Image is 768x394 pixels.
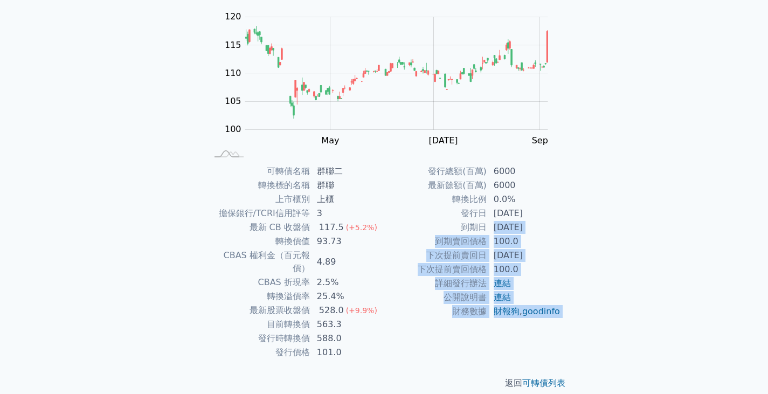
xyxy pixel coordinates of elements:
[384,220,487,234] td: 到期日
[346,306,377,315] span: (+9.9%)
[494,292,511,302] a: 連結
[310,206,384,220] td: 3
[487,305,561,319] td: ,
[207,289,310,303] td: 轉換溢價率
[207,345,310,360] td: 發行價格
[207,331,310,345] td: 發行時轉換價
[207,178,310,192] td: 轉換標的名稱
[384,164,487,178] td: 發行總額(百萬)
[384,192,487,206] td: 轉換比例
[384,262,487,277] td: 下次提前賣回價格
[487,234,561,248] td: 100.0
[219,11,564,146] g: Chart
[310,345,384,360] td: 101.0
[207,206,310,220] td: 擔保銀行/TCRI信用評等
[310,331,384,345] td: 588.0
[310,164,384,178] td: 群聯二
[487,178,561,192] td: 6000
[384,178,487,192] td: 最新餘額(百萬)
[487,164,561,178] td: 6000
[195,377,574,390] p: 返回
[487,206,561,220] td: [DATE]
[522,306,560,316] a: goodinfo
[225,11,241,22] tspan: 120
[207,220,310,234] td: 最新 CB 收盤價
[384,234,487,248] td: 到期賣回價格
[487,192,561,206] td: 0.0%
[487,262,561,277] td: 100.0
[207,234,310,248] td: 轉換價值
[310,178,384,192] td: 群聯
[225,68,241,78] tspan: 110
[310,317,384,331] td: 563.3
[310,192,384,206] td: 上櫃
[487,220,561,234] td: [DATE]
[487,248,561,262] td: [DATE]
[225,96,241,106] tspan: 105
[207,164,310,178] td: 可轉債名稱
[310,289,384,303] td: 25.4%
[384,305,487,319] td: 財務數據
[317,221,346,234] div: 117.5
[384,206,487,220] td: 發行日
[310,275,384,289] td: 2.5%
[384,291,487,305] td: 公開說明書
[207,317,310,331] td: 目前轉換價
[494,306,520,316] a: 財報狗
[522,378,565,388] a: 可轉債列表
[207,275,310,289] td: CBAS 折現率
[225,40,241,50] tspan: 115
[207,303,310,317] td: 最新股票收盤價
[225,124,241,134] tspan: 100
[714,342,768,394] div: 聊天小工具
[207,248,310,275] td: CBAS 權利金（百元報價）
[428,135,458,146] tspan: [DATE]
[384,248,487,262] td: 下次提前賣回日
[532,135,548,146] tspan: Sep
[310,248,384,275] td: 4.89
[384,277,487,291] td: 詳細發行辦法
[317,304,346,317] div: 528.0
[346,223,377,232] span: (+5.2%)
[321,135,339,146] tspan: May
[714,342,768,394] iframe: Chat Widget
[207,192,310,206] td: 上市櫃別
[494,278,511,288] a: 連結
[310,234,384,248] td: 93.73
